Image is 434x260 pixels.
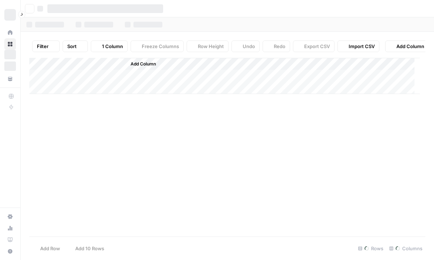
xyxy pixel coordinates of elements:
button: Export CSV [293,41,335,52]
span: Redo [274,43,285,50]
button: Import CSV [337,41,379,52]
span: 1 Column [102,43,123,50]
button: Freeze Columns [131,41,184,52]
button: Row Height [187,41,229,52]
a: Home [4,27,16,38]
button: Redo [263,41,290,52]
div: Rows [355,243,386,254]
span: Row Height [198,43,224,50]
button: Undo [231,41,260,52]
a: Settings [4,211,16,222]
span: Export CSV [304,43,330,50]
span: Filter [37,43,48,50]
span: Add Row [40,245,60,252]
a: Your Data [4,73,16,85]
a: Usage [4,222,16,234]
span: Add 10 Rows [75,245,104,252]
button: Filter [32,41,60,52]
span: Undo [243,43,255,50]
button: Help + Support [4,246,16,257]
a: Browse [4,38,16,50]
button: Add Row [29,243,64,254]
button: 1 Column [91,41,128,52]
a: Learning Hub [4,234,16,246]
button: Add 10 Rows [64,243,109,254]
button: Add Column [385,41,429,52]
span: Import CSV [349,43,375,50]
span: Sort [67,43,77,50]
span: Add Column [131,61,156,67]
button: Sort [63,41,88,52]
span: Freeze Columns [142,43,179,50]
div: Columns [386,243,425,254]
span: Add Column [396,43,424,50]
button: Add Column [121,59,159,69]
